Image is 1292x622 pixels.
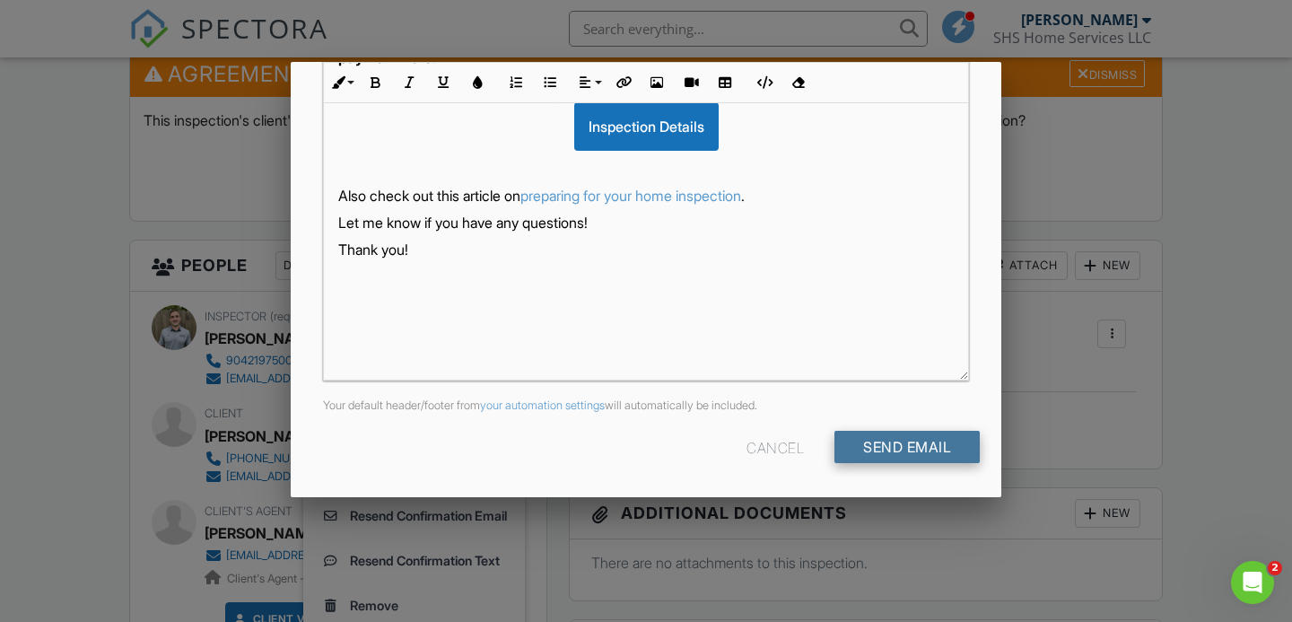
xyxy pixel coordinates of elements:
button: Code View [746,66,781,100]
button: Ordered List [499,66,533,100]
span: 2 [1268,561,1282,575]
iframe: Intercom live chat [1231,561,1274,604]
button: Unordered List [533,66,567,100]
input: Send Email [834,431,980,463]
button: Underline (⌘U) [426,66,460,100]
button: Insert Link (⌘K) [606,66,640,100]
p: Let me know if you have any questions! [338,213,954,232]
a: preparing for your home inspection [520,187,741,205]
button: Insert Table [708,66,742,100]
div: Your default header/footer from will automatically be included. [312,399,980,413]
p: Thank you! [338,240,954,259]
button: Clear Formatting [781,66,815,100]
button: Inline Style [324,66,358,100]
button: Align [572,66,606,100]
button: Colors [460,66,494,100]
div: Cancel [746,431,804,463]
a: your automation settings [480,399,605,412]
button: Bold (⌘B) [358,66,392,100]
button: Italic (⌘I) [392,66,426,100]
p: Also check out this article on . [338,186,954,206]
div: Inspection Details [574,102,719,151]
button: Insert Video [674,66,708,100]
a: Inspection Details [574,118,719,136]
button: Insert Image (⌘P) [640,66,674,100]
